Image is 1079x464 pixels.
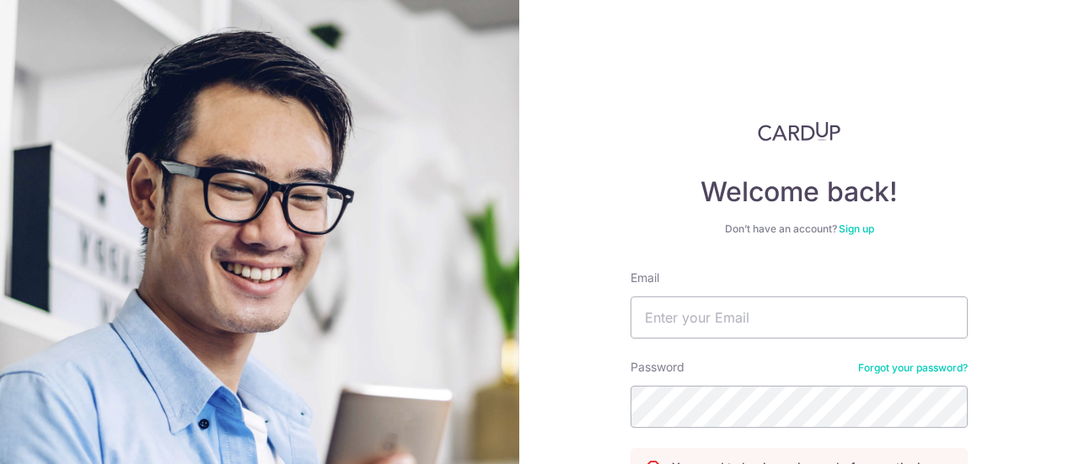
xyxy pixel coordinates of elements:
[631,359,684,376] label: Password
[631,296,968,339] input: Enter your Email
[858,361,968,375] a: Forgot your password?
[758,121,840,141] img: CardUp Logo
[631,269,659,286] label: Email
[839,222,874,235] a: Sign up
[631,222,968,236] div: Don’t have an account?
[631,175,968,209] h4: Welcome back!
